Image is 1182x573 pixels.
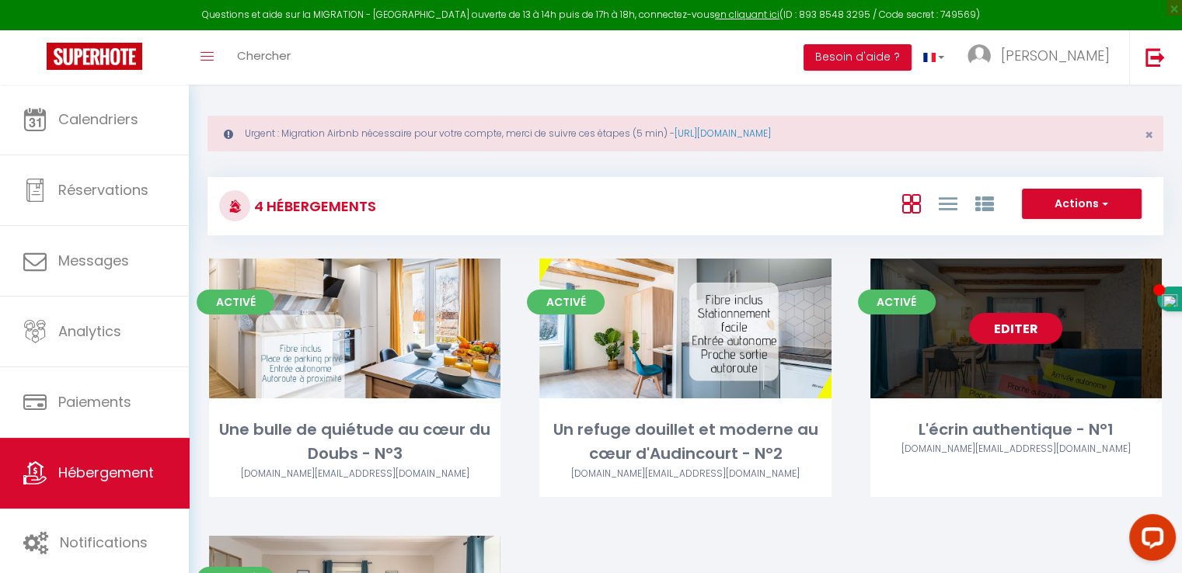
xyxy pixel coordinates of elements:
a: en cliquant ici [715,8,779,21]
span: Messages [58,251,129,270]
img: logout [1145,47,1165,67]
button: Besoin d'aide ? [804,44,912,71]
span: [PERSON_NAME] [1001,46,1110,65]
a: [URL][DOMAIN_NAME] [675,127,771,140]
iframe: LiveChat chat widget [1117,508,1182,573]
span: Activé [858,290,936,314]
span: Activé [527,290,605,314]
div: Un refuge douillet et moderne au cœur d'Audincourt - N°2 [539,418,831,467]
span: Chercher [237,47,291,64]
div: Une bulle de quiétude au cœur du Doubs - N°3 [209,418,500,467]
span: Calendriers [58,109,138,129]
span: Analytics [58,321,121,341]
h3: 4 Hébergements [250,189,376,224]
div: Airbnb [539,467,831,481]
button: Close [1145,128,1153,142]
a: Vue en Liste [938,190,957,216]
span: Hébergement [58,463,154,482]
div: Urgent : Migration Airbnb nécessaire pour votre compte, merci de suivre ces étapes (5 min) - [207,116,1163,151]
span: Réservations [58,180,148,200]
img: Super Booking [47,43,142,70]
a: ... [PERSON_NAME] [956,30,1129,85]
span: × [1145,125,1153,144]
div: Airbnb [870,442,1162,457]
a: Editer [309,313,402,344]
div: Airbnb [209,467,500,481]
a: Chercher [225,30,302,85]
a: Editer [639,313,732,344]
a: Vue en Box [901,190,920,216]
button: Actions [1022,189,1142,220]
a: Vue par Groupe [975,190,993,216]
div: L'écrin authentique - N°1 [870,418,1162,442]
span: Notifications [60,533,148,552]
a: Editer [969,313,1062,344]
span: Paiements [58,392,131,412]
img: ... [968,44,991,68]
span: Activé [197,290,274,314]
